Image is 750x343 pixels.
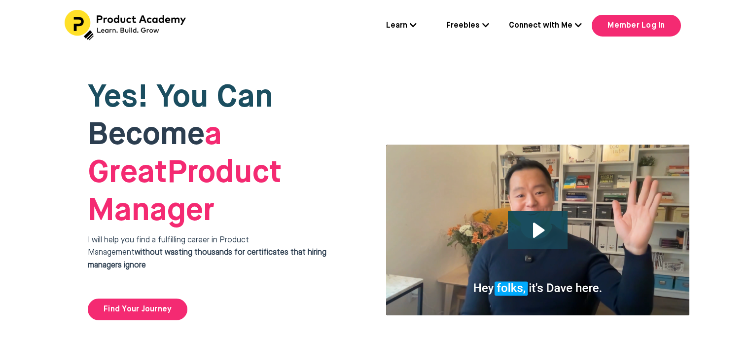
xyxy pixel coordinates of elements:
button: Play Video: file-uploads/sites/127338/video/4ffeae-3e1-a2cd-5ad6-eac528a42_Why_I_built_product_ac... [508,211,568,249]
a: Learn [386,20,417,33]
a: Find Your Journey [88,299,187,320]
a: Connect with Me [509,20,582,33]
a: Freebies [446,20,489,33]
span: Become [88,119,205,151]
img: Header Logo [65,10,188,40]
a: Member Log In [592,15,680,37]
span: I will help you find a fulfilling career in Product Management [88,236,326,269]
strong: without wasting thousands for certificates that hiring managers ignore [88,249,326,269]
span: Yes! You Can [88,82,273,114]
span: Product Manager [88,119,282,227]
strong: a Great [88,119,222,189]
